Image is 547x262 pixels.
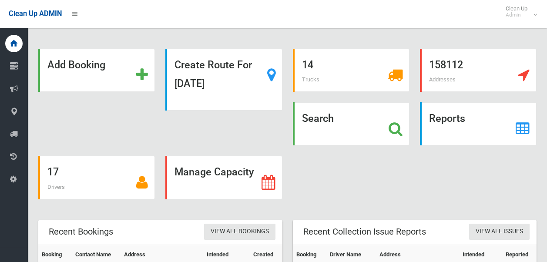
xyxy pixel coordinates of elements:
[302,76,319,83] span: Trucks
[420,102,537,145] a: Reports
[38,49,155,92] a: Add Booking
[293,102,409,145] a: Search
[9,10,62,18] span: Clean Up ADMIN
[38,223,124,240] header: Recent Bookings
[506,12,527,18] small: Admin
[47,59,105,71] strong: Add Booking
[429,112,465,124] strong: Reports
[420,49,537,92] a: 158112 Addresses
[302,112,334,124] strong: Search
[38,156,155,199] a: 17 Drivers
[175,59,252,90] strong: Create Route For [DATE]
[302,59,313,71] strong: 14
[175,166,254,178] strong: Manage Capacity
[469,224,530,240] a: View All Issues
[47,184,65,190] span: Drivers
[429,76,456,83] span: Addresses
[293,223,436,240] header: Recent Collection Issue Reports
[165,156,282,199] a: Manage Capacity
[501,5,536,18] span: Clean Up
[204,224,275,240] a: View All Bookings
[165,49,282,111] a: Create Route For [DATE]
[429,59,463,71] strong: 158112
[47,166,59,178] strong: 17
[293,49,409,92] a: 14 Trucks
